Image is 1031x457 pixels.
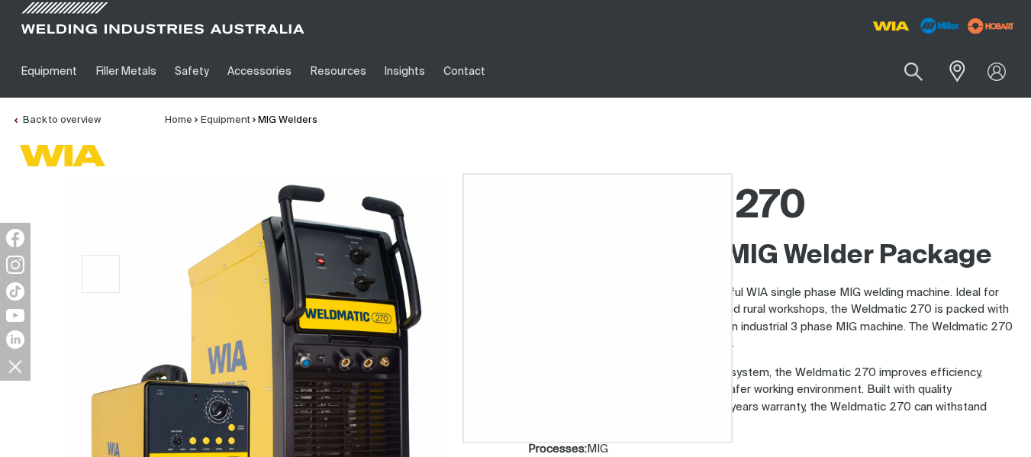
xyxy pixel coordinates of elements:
[12,45,86,98] a: Equipment
[375,45,434,98] a: Insights
[434,45,495,98] a: Contact
[165,113,317,128] nav: Breadcrumb
[258,115,317,125] a: MIG Welders
[528,443,587,455] strong: Processes:
[528,182,1020,232] h1: Weldmatic 270
[12,115,101,125] a: Back to overview of MIG Welders
[868,53,939,89] input: Product name or item number...
[218,45,301,98] a: Accessories
[528,285,1020,353] p: The Weldmatic 270 is the most powerful WIA single phase MIG welding machine. Ideal for light to m...
[301,45,375,98] a: Resources
[165,115,192,125] a: Home
[528,365,1020,433] p: Featuring a Fan-on-Demand™ cooling system, the Weldmatic 270 improves efficiency, reduces mainten...
[86,45,165,98] a: Filler Metals
[6,330,24,349] img: LinkedIn
[6,229,24,247] img: Facebook
[166,45,218,98] a: Safety
[201,115,250,125] a: Equipment
[6,309,24,322] img: YouTube
[963,14,1019,37] img: miller
[6,256,24,274] img: Instagram
[12,45,767,98] nav: Main
[528,240,1020,273] h2: A Single Phase MIG Welder Package
[888,53,939,89] button: Search products
[6,282,24,301] img: TikTok
[2,353,28,379] img: hide socials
